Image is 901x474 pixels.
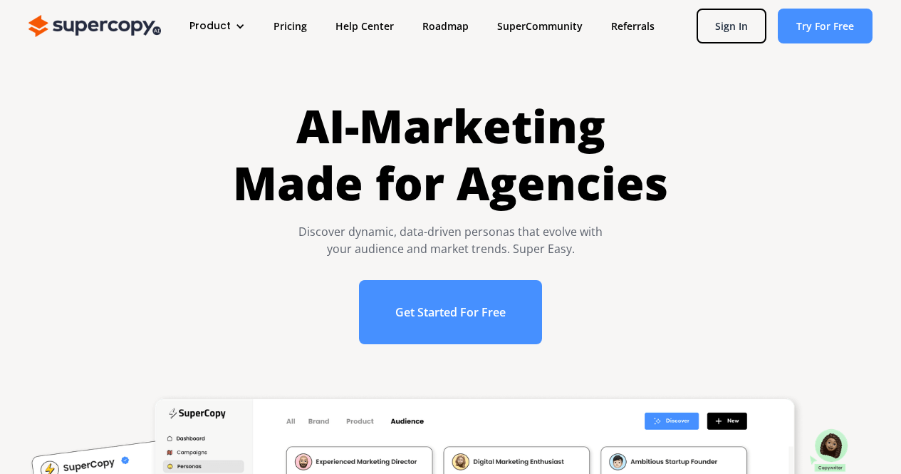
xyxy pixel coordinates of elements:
[597,13,669,39] a: Referrals
[175,13,259,39] div: Product
[359,280,542,344] a: Get Started For Free
[233,98,668,212] h1: AI-Marketing Made for Agencies
[697,9,766,43] a: Sign In
[321,13,408,39] a: Help Center
[408,13,483,39] a: Roadmap
[189,19,231,34] div: Product
[259,13,321,39] a: Pricing
[483,13,597,39] a: SuperCommunity
[233,223,668,257] div: Discover dynamic, data-driven personas that evolve with your audience and market trends. Super Easy.
[778,9,873,43] a: Try For Free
